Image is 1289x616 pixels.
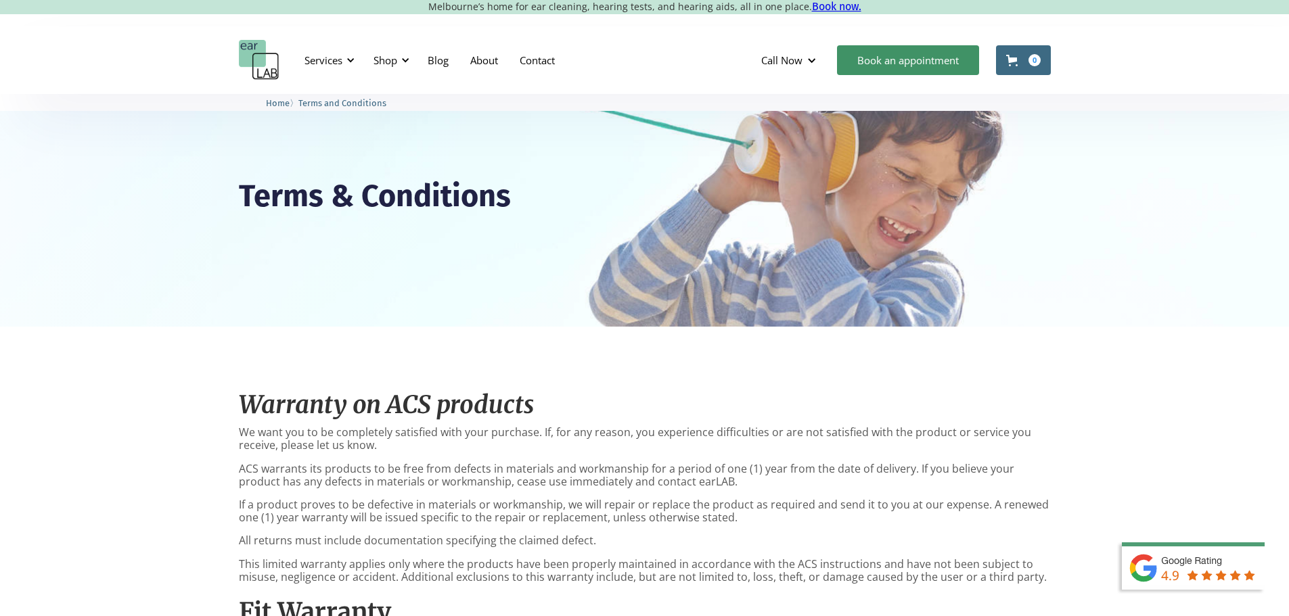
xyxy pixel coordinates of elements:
[266,96,290,109] a: Home
[509,41,566,80] a: Contact
[239,463,1051,488] p: ACS warrants its products to be free from defects in materials and workmanship for a period of on...
[239,558,1051,584] p: This limited warranty applies only where the products have been properly maintained in accordance...
[239,426,1051,452] p: We want you to be completely satisfied with your purchase. If, for any reason, you experience dif...
[239,40,279,80] a: home
[266,96,298,110] li: 〉
[239,389,534,420] em: Warranty on ACS products
[239,498,1051,524] p: If a product proves to be defective in materials or workmanship, we will repair or replace the pr...
[296,40,359,80] div: Services
[417,41,459,80] a: Blog
[996,45,1051,75] a: Open cart
[837,45,979,75] a: Book an appointment
[239,534,1051,547] p: All returns must include documentation specifying the claimed defect.
[750,40,830,80] div: Call Now
[459,41,509,80] a: About
[1028,54,1041,66] div: 0
[374,53,397,67] div: Shop
[298,96,386,109] a: Terms and Conditions
[298,98,386,108] span: Terms and Conditions
[266,98,290,108] span: Home
[365,40,413,80] div: Shop
[239,181,511,212] h1: Terms & Conditions
[304,53,342,67] div: Services
[761,53,802,67] div: Call Now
